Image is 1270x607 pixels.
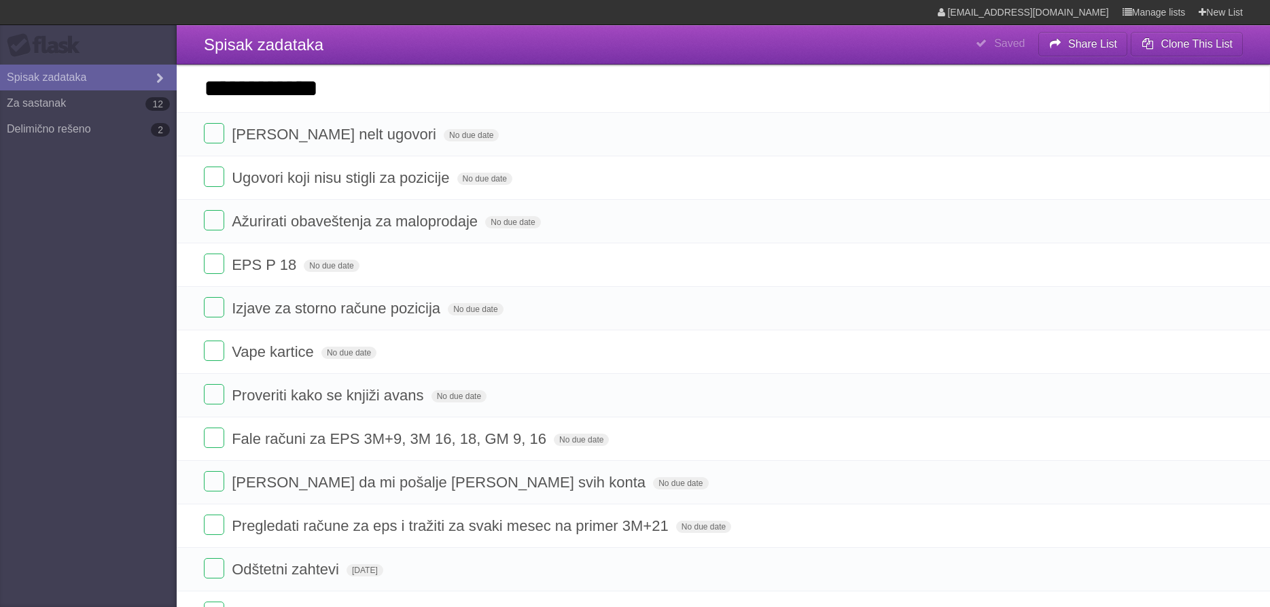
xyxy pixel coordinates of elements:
[232,517,672,534] span: Pregledati račune za eps i tražiti za svaki mesec na primer 3M+21
[232,126,440,143] span: [PERSON_NAME] nelt ugovori
[204,471,224,491] label: Done
[7,33,88,58] div: Flask
[457,173,512,185] span: No due date
[145,97,170,111] b: 12
[653,477,708,489] span: No due date
[1161,38,1233,50] b: Clone This List
[347,564,383,576] span: [DATE]
[1131,32,1243,56] button: Clone This List
[232,169,453,186] span: Ugovori koji nisu stigli za pozicije
[232,343,317,360] span: Vape kartice
[204,35,323,54] span: Spisak zadataka
[232,387,427,404] span: Proveriti kako se knjiži avans
[321,347,376,359] span: No due date
[204,254,224,274] label: Done
[204,210,224,230] label: Done
[204,558,224,578] label: Done
[232,213,481,230] span: Ažurirati obaveštenja za maloprodaje
[554,434,609,446] span: No due date
[994,37,1025,49] b: Saved
[232,256,300,273] span: EPS P 18
[232,300,444,317] span: Izjave za storno račune pozicija
[431,390,487,402] span: No due date
[444,129,499,141] span: No due date
[232,561,342,578] span: Odštetni zahtevi
[1038,32,1128,56] button: Share List
[204,297,224,317] label: Done
[232,474,649,491] span: [PERSON_NAME] da mi pošalje [PERSON_NAME] svih konta
[204,515,224,535] label: Done
[676,521,731,533] span: No due date
[204,384,224,404] label: Done
[485,216,540,228] span: No due date
[204,123,224,143] label: Done
[448,303,503,315] span: No due date
[1068,38,1117,50] b: Share List
[304,260,359,272] span: No due date
[232,430,550,447] span: Fale računi za EPS 3M+9, 3M 16, 18, GM 9, 16
[204,167,224,187] label: Done
[151,123,170,137] b: 2
[204,341,224,361] label: Done
[204,428,224,448] label: Done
